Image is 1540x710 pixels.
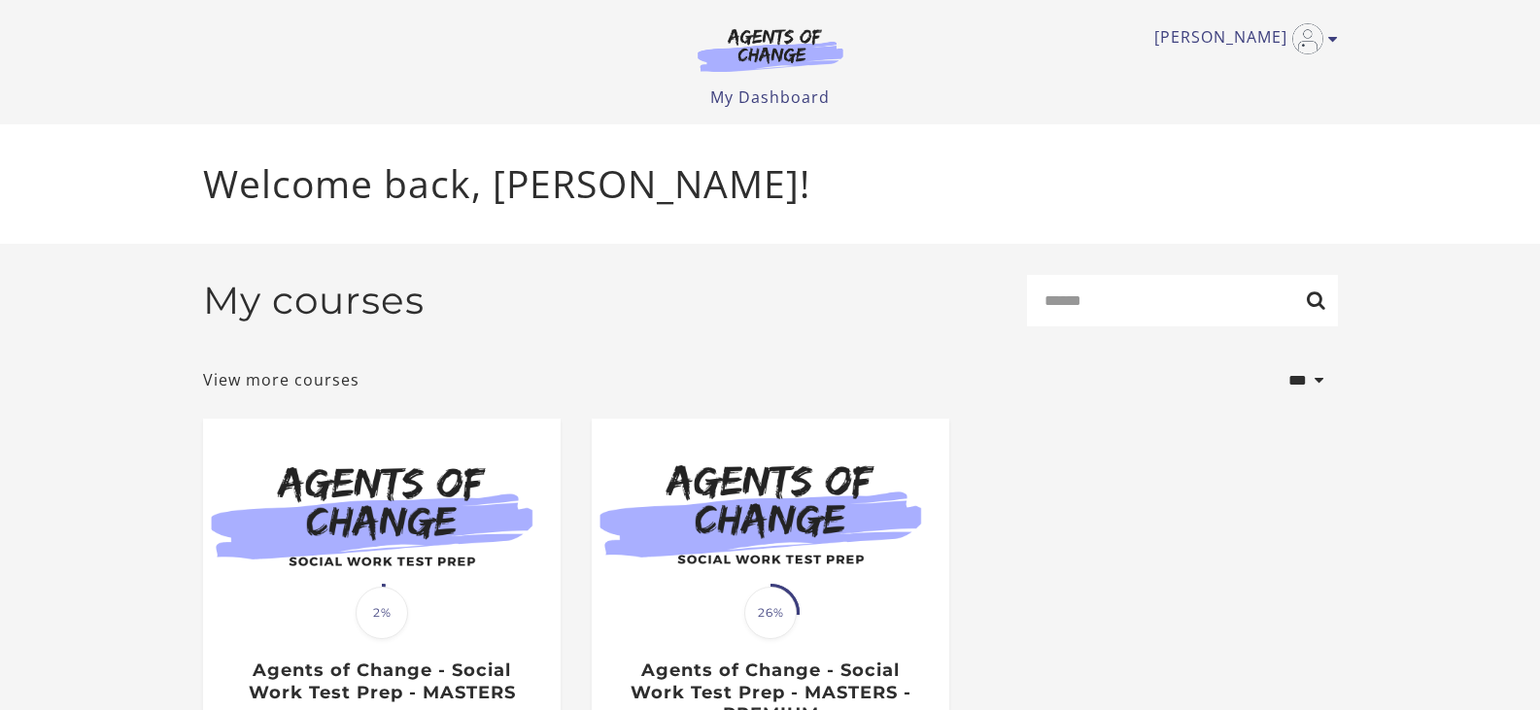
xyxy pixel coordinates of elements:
[223,659,539,703] h3: Agents of Change - Social Work Test Prep - MASTERS
[203,368,359,391] a: View more courses
[203,278,425,323] h2: My courses
[1154,23,1328,54] a: Toggle menu
[744,587,797,639] span: 26%
[356,587,408,639] span: 2%
[203,155,1338,213] p: Welcome back, [PERSON_NAME]!
[677,27,864,72] img: Agents of Change Logo
[710,86,830,108] a: My Dashboard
